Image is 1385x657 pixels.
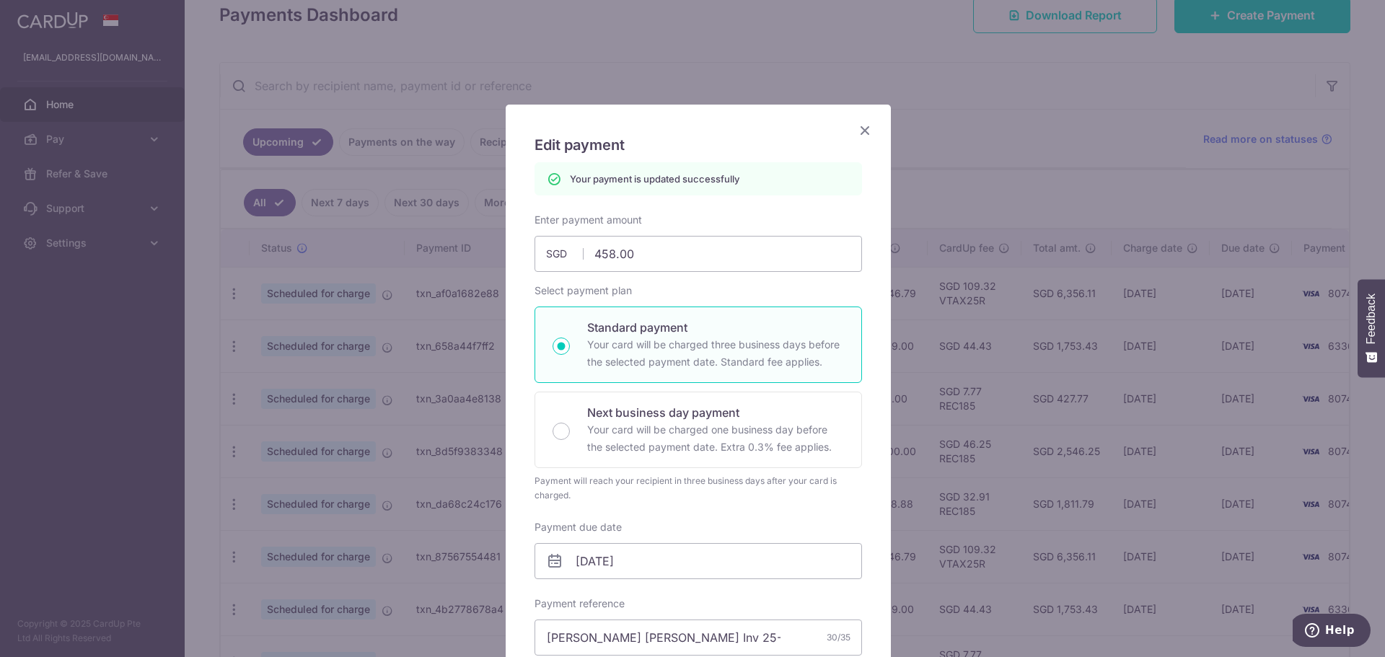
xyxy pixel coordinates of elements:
input: DD / MM / YYYY [535,543,862,579]
input: 0.00 [535,236,862,272]
p: Your payment is updated successfully [570,172,739,186]
div: 30/35 [827,630,850,645]
label: Payment due date [535,520,622,534]
button: Close [856,122,874,139]
span: SGD [546,247,584,261]
span: Feedback [1365,294,1378,344]
p: Your card will be charged three business days before the selected payment date. Standard fee appl... [587,336,844,371]
label: Select payment plan [535,283,632,298]
p: Next business day payment [587,404,844,421]
div: Payment will reach your recipient in three business days after your card is charged. [535,474,862,503]
p: Your card will be charged one business day before the selected payment date. Extra 0.3% fee applies. [587,421,844,456]
p: Standard payment [587,319,844,336]
label: Payment reference [535,596,625,611]
h5: Edit payment [535,133,862,156]
iframe: Opens a widget where you can find more information [1293,614,1371,650]
label: Enter payment amount [535,213,642,227]
button: Feedback - Show survey [1358,279,1385,377]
